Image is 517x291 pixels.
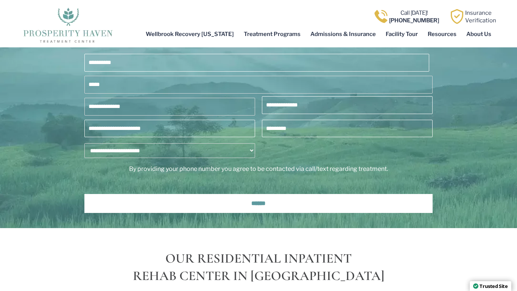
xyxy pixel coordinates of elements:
a: Call [DATE]![PHONE_NUMBER] [389,9,439,24]
h2: OUR RESIDENTIAL INPATIENT REHAB CENTER IN [GEOGRAPHIC_DATA] [41,250,476,285]
img: Learn how Prosperity Haven, a verified substance abuse center can help you overcome your addiction [450,9,464,24]
a: Facility Tour [381,25,423,43]
a: Resources [423,25,461,43]
div: ​ [41,34,476,214]
a: Wellbrook Recovery [US_STATE] [141,25,239,43]
a: Admissions & Insurance [305,25,381,43]
a: About Us [461,25,496,43]
b: [PHONE_NUMBER] [389,17,439,24]
img: Call one of Prosperity Haven's dedicated counselors today so we can help you overcome addiction [374,9,388,24]
a: Treatment Programs [239,25,305,43]
img: The logo for Prosperity Haven Addiction Recovery Center. [21,6,115,44]
a: InsuranceVerification [465,9,496,24]
span: By providing your phone number you agree to be contacted via call/text regarding treatment. [129,165,388,172]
